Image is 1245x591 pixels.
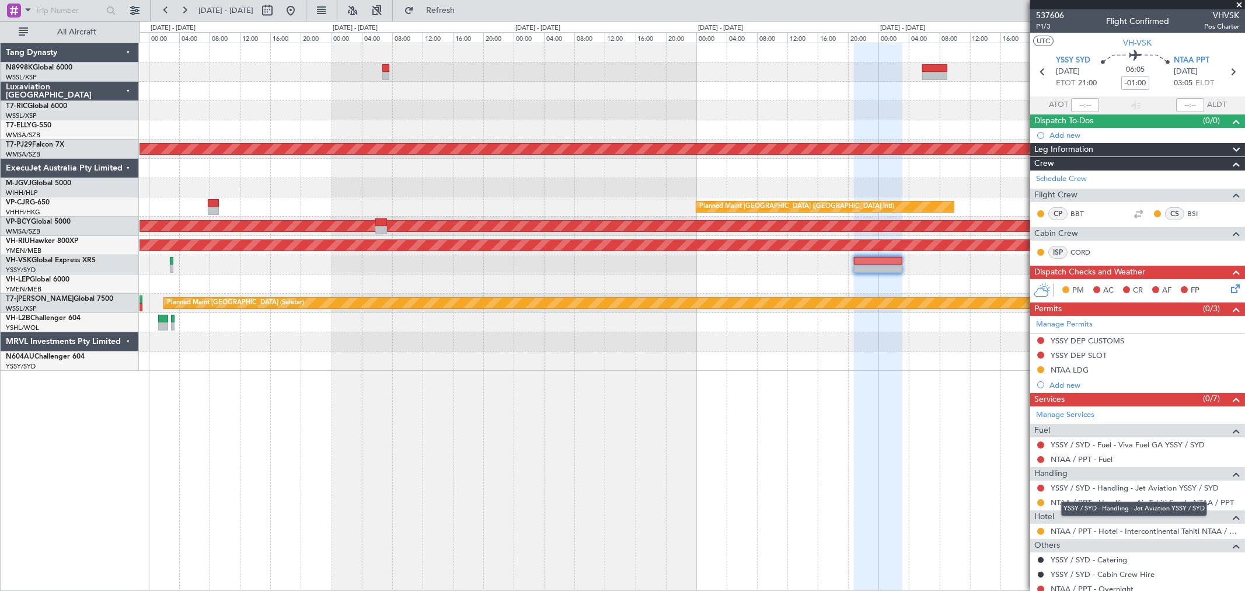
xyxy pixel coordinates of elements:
span: [DATE] [1056,66,1080,78]
div: 00:00 [696,32,727,43]
span: Dispatch Checks and Weather [1034,266,1145,279]
a: N604AUChallenger 604 [6,353,85,360]
button: Refresh [399,1,469,20]
span: Fuel [1034,424,1050,437]
span: VP-CJR [6,199,30,206]
span: Refresh [416,6,465,15]
span: PM [1072,285,1084,297]
input: --:-- [1071,98,1099,112]
a: T7-PJ29Falcon 7X [6,141,64,148]
span: (0/3) [1203,303,1220,315]
span: Others [1034,539,1060,552]
span: VH-L2B [6,315,30,322]
div: 16:00 [453,32,483,43]
span: AC [1103,285,1114,297]
a: WSSL/XSP [6,304,37,313]
span: All Aircraft [30,28,123,36]
a: WMSA/SZB [6,131,40,140]
div: 16:00 [818,32,848,43]
button: All Aircraft [13,23,127,41]
span: 537606 [1036,9,1064,22]
span: (0/0) [1203,114,1220,127]
div: YSSY DEP SLOT [1051,350,1107,360]
a: WSSL/XSP [6,73,37,82]
span: [DATE] - [DATE] [198,5,253,16]
span: T7-[PERSON_NAME] [6,295,74,303]
div: ISP [1048,246,1068,259]
span: VH-VSK [1124,37,1152,49]
div: YSSY / SYD - Handling - Jet Aviation YSSY / SYD [1061,502,1207,516]
span: P1/3 [1036,22,1064,32]
a: VH-L2BChallenger 604 [6,315,81,322]
span: Services [1034,393,1065,406]
span: NTAA PPT [1174,55,1209,67]
div: 12:00 [240,32,270,43]
span: T7-RIC [6,103,27,110]
a: YSSY / SYD - Cabin Crew Hire [1051,569,1155,579]
div: [DATE] - [DATE] [515,23,560,33]
a: VH-VSKGlobal Express XRS [6,257,96,264]
span: ALDT [1207,99,1226,111]
div: [DATE] - [DATE] [151,23,196,33]
span: 21:00 [1078,78,1097,89]
span: ETOT [1056,78,1075,89]
a: Manage Permits [1036,319,1093,331]
div: 08:00 [392,32,423,43]
div: Add new [1049,380,1239,390]
span: VH-LEP [6,276,30,283]
div: 04:00 [727,32,757,43]
a: YSSY / SYD - Catering [1051,555,1127,565]
div: 12:00 [605,32,635,43]
a: VHHH/HKG [6,208,40,217]
div: 00:00 [514,32,544,43]
div: 20:00 [301,32,331,43]
div: Flight Confirmed [1106,16,1169,28]
span: Crew [1034,157,1054,171]
input: Trip Number [36,2,103,19]
div: 04:00 [362,32,392,43]
a: YMEN/MEB [6,285,41,294]
a: NTAA / PPT - Hotel - Intercontinental Tahiti NTAA / PPT [1051,526,1239,536]
a: YSSY/SYD [6,266,36,274]
a: VP-BCYGlobal 5000 [6,218,71,225]
span: 06:05 [1126,64,1145,76]
a: YSSY / SYD - Handling - Jet Aviation YSSY / SYD [1051,483,1219,493]
a: WIHH/HLP [6,189,38,197]
a: N8998KGlobal 6000 [6,64,72,71]
a: BBT [1070,208,1097,219]
a: VP-CJRG-650 [6,199,50,206]
span: VHVSK [1204,9,1239,22]
a: YSHL/WOL [6,324,39,332]
span: AF [1162,285,1171,297]
div: 08:00 [574,32,605,43]
div: 12:00 [423,32,453,43]
div: 20:00 [848,32,878,43]
div: 04:00 [909,32,939,43]
div: CP [1048,207,1068,220]
span: VH-VSK [6,257,32,264]
div: 00:00 [878,32,909,43]
div: CS [1165,207,1184,220]
a: CORD [1070,247,1097,258]
div: YSSY DEP CUSTOMS [1051,336,1124,346]
span: CR [1133,285,1143,297]
div: [DATE] - [DATE] [333,23,378,33]
a: M-JGVJGlobal 5000 [6,180,71,187]
button: UTC [1033,36,1054,46]
span: M-JGVJ [6,180,32,187]
span: (0/7) [1203,392,1220,405]
span: Hotel [1034,510,1054,524]
span: Flight Crew [1034,189,1077,202]
a: YSSY / SYD - Fuel - Viva Fuel GA YSSY / SYD [1051,440,1205,450]
span: Dispatch To-Dos [1034,114,1093,128]
span: 03:05 [1174,78,1192,89]
div: 12:00 [787,32,818,43]
span: ELDT [1195,78,1214,89]
a: YSSY/SYD [6,362,36,371]
a: Schedule Crew [1036,173,1087,185]
span: Handling [1034,467,1068,481]
span: YSSY SYD [1056,55,1090,67]
span: FP [1191,285,1199,297]
div: 16:00 [636,32,666,43]
div: 08:00 [210,32,240,43]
